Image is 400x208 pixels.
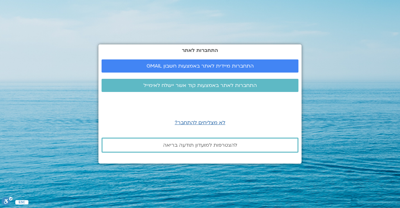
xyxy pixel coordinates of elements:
[147,63,254,69] span: התחברות מיידית לאתר באמצעות חשבון GMAIL
[143,83,257,88] span: התחברות לאתר באמצעות קוד אשר יישלח לאימייל
[102,79,298,92] a: התחברות לאתר באמצעות קוד אשר יישלח לאימייל
[163,142,237,148] span: להצטרפות למועדון תודעה בריאה
[102,48,298,53] h2: התחברות לאתר
[175,119,225,126] a: לא מצליחים להתחבר?
[102,138,298,153] a: להצטרפות למועדון תודעה בריאה
[102,59,298,73] a: התחברות מיידית לאתר באמצעות חשבון GMAIL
